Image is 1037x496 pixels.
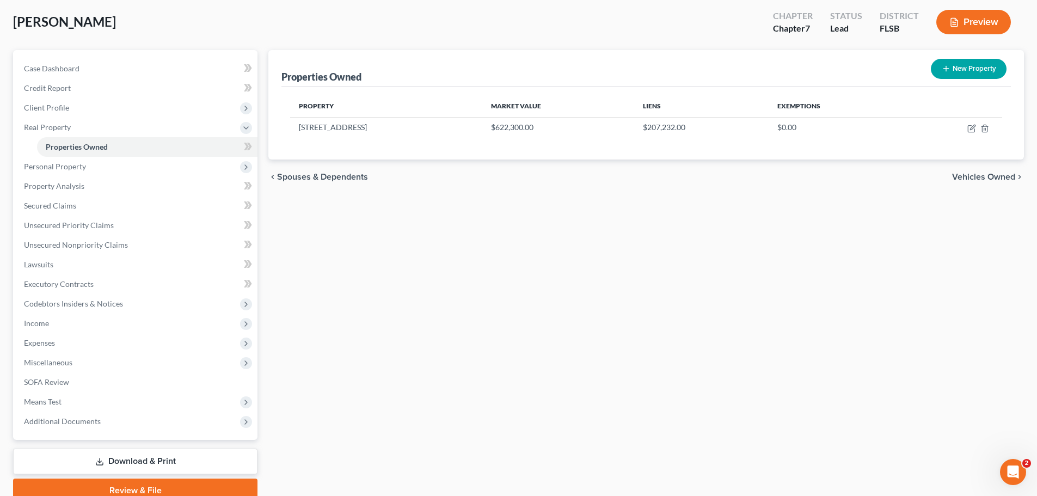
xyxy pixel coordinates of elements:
button: chevron_left Spouses & Dependents [268,173,368,181]
span: Property Analysis [24,181,84,191]
iframe: Intercom live chat [1000,459,1026,485]
div: Chapter [773,10,813,22]
span: Spouses & Dependents [277,173,368,181]
i: chevron_right [1015,173,1024,181]
span: [PERSON_NAME] [13,14,116,29]
span: Client Profile [24,103,69,112]
div: District [880,10,919,22]
span: Properties Owned [46,142,108,151]
th: Liens [634,95,769,117]
span: Case Dashboard [24,64,79,73]
a: Case Dashboard [15,59,257,78]
a: Executory Contracts [15,274,257,294]
a: Secured Claims [15,196,257,216]
span: Codebtors Insiders & Notices [24,299,123,308]
th: Exemptions [769,95,904,117]
div: FLSB [880,22,919,35]
div: Properties Owned [281,70,361,83]
a: Property Analysis [15,176,257,196]
span: Real Property [24,123,71,132]
td: $207,232.00 [634,117,769,138]
a: Credit Report [15,78,257,98]
a: Lawsuits [15,255,257,274]
i: chevron_left [268,173,277,181]
span: Unsecured Priority Claims [24,221,114,230]
span: Personal Property [24,162,86,171]
th: Property [290,95,482,117]
div: Chapter [773,22,813,35]
td: [STREET_ADDRESS] [290,117,482,138]
a: Download & Print [13,449,257,474]
th: Market Value [482,95,634,117]
span: Means Test [24,397,62,406]
a: Properties Owned [37,137,257,157]
span: 7 [805,23,810,33]
span: Miscellaneous [24,358,72,367]
span: SOFA Review [24,377,69,387]
button: Preview [936,10,1011,34]
a: Unsecured Nonpriority Claims [15,235,257,255]
div: Lead [830,22,862,35]
td: $622,300.00 [482,117,634,138]
span: 2 [1022,459,1031,468]
td: $0.00 [769,117,904,138]
a: Unsecured Priority Claims [15,216,257,235]
span: Unsecured Nonpriority Claims [24,240,128,249]
span: Vehicles Owned [952,173,1015,181]
span: Income [24,319,49,328]
span: Additional Documents [24,417,101,426]
span: Lawsuits [24,260,53,269]
button: Vehicles Owned chevron_right [952,173,1024,181]
span: Expenses [24,338,55,347]
span: Credit Report [24,83,71,93]
span: Secured Claims [24,201,76,210]
span: Executory Contracts [24,279,94,289]
div: Status [830,10,862,22]
a: SOFA Review [15,372,257,392]
button: New Property [931,59,1007,79]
